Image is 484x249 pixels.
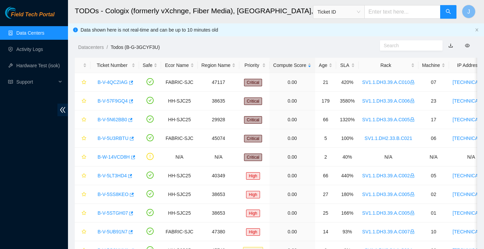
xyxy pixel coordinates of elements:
td: 38635 [198,92,240,110]
td: 38653 [198,185,240,204]
span: star [82,99,86,104]
a: SV1.1.DH3.39.A.C007lock [362,229,415,234]
td: 21 [315,73,336,92]
td: 0.00 [270,110,315,129]
span: star [82,155,86,160]
span: star [82,192,86,197]
button: search [440,5,456,19]
td: 93% [336,223,359,241]
td: 17 [418,110,449,129]
td: 14 [315,223,336,241]
td: 01 [418,204,449,223]
td: 45074 [198,129,240,148]
a: SV1.1.DH3.39.A.C010lock [362,79,415,85]
img: Akamai Technologies [5,7,34,19]
a: B-V-57F9GQ4 [98,98,128,104]
a: SV1.1.DH3.39.A.C002lock [362,173,415,178]
a: Hardware Test (isok) [16,63,60,68]
a: SV1.1.DH3.39.A.C005lock [362,210,415,216]
button: close [475,28,479,32]
button: star [79,133,87,144]
input: Search [384,42,433,49]
td: 0.00 [270,166,315,185]
button: download [443,40,458,51]
span: eye [465,43,470,48]
td: 3580% [336,92,359,110]
td: 27 [315,185,336,204]
span: star [82,136,86,141]
td: 05 [418,166,449,185]
a: B-V-4QCZIAG [98,79,128,85]
span: Critical [244,97,262,105]
a: Todos (B-G-3GCYF3U) [110,45,160,50]
a: SV1.1.DH3.39.A.C005lock [362,117,415,122]
td: 0.00 [270,185,315,204]
button: star [79,114,87,125]
td: 0.00 [270,92,315,110]
span: High [246,228,260,236]
a: B-V-5STGH07 [98,210,128,216]
td: HH-SJC25 [161,166,197,185]
td: 40349 [198,166,240,185]
td: FABRIC-SJC [161,223,197,241]
td: 02 [418,185,449,204]
button: star [79,189,87,200]
span: double-left [57,104,68,116]
td: 5 [315,129,336,148]
span: check-circle [146,209,154,216]
span: star [82,117,86,123]
span: lock [410,173,415,178]
span: Field Tech Portal [11,12,54,18]
a: SV1.1.DH2.33.B.C021 [365,136,412,141]
span: lock [410,192,415,197]
span: / [106,45,108,50]
td: 0.00 [270,223,315,241]
td: 29928 [198,110,240,129]
a: B-V-5UB91N7 [98,229,127,234]
span: star [82,229,86,235]
button: star [79,170,87,181]
span: star [82,211,86,216]
td: 23 [418,92,449,110]
td: 420% [336,73,359,92]
button: star [79,77,87,88]
span: search [446,9,451,15]
span: lock [410,211,415,215]
td: 0.00 [270,129,315,148]
a: B-W-14VCD8H [98,154,130,160]
button: star [79,95,87,106]
span: High [246,172,260,180]
td: N/A [418,148,449,166]
a: Akamai TechnologiesField Tech Portal [5,12,54,21]
td: 2 [315,148,336,166]
td: 166% [336,204,359,223]
a: SV1.1.DH3.39.A.C005lock [362,192,415,197]
span: Critical [244,135,262,142]
td: N/A [161,148,197,166]
span: check-circle [146,134,154,141]
span: lock [410,117,415,122]
span: High [246,210,260,217]
span: exclamation-circle [146,153,154,160]
a: SV1.1.DH3.39.A.C006lock [362,98,415,104]
td: N/A [359,148,418,166]
td: 0.00 [270,73,315,92]
td: HH-SJC25 [161,185,197,204]
button: star [79,208,87,218]
a: Data Centers [16,30,44,36]
td: 66 [315,166,336,185]
td: 66 [315,110,336,129]
a: B-V-5SS8KEO [98,192,128,197]
span: check-circle [146,190,154,197]
a: Activity Logs [16,47,43,52]
span: check-circle [146,172,154,179]
button: star [79,226,87,237]
span: Ticket ID [317,7,360,17]
td: FABRIC-SJC [161,129,197,148]
span: lock [410,99,415,103]
td: 179 [315,92,336,110]
input: Enter text here... [364,5,440,19]
td: HH-SJC25 [161,110,197,129]
td: HH-SJC25 [161,204,197,223]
